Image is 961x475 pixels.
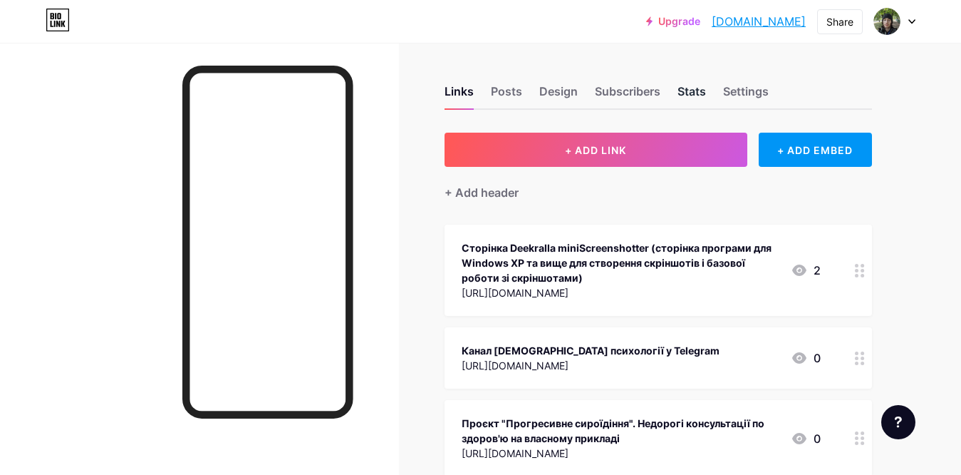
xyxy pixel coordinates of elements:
div: Settings [723,83,769,108]
div: Subscribers [595,83,660,108]
div: + ADD EMBED [759,133,872,167]
div: 0 [791,430,821,447]
div: Сторінка Deekralla miniScreenshotter (сторінка програми для Windows XP та вище для створення скрі... [462,240,779,285]
div: Канал [DEMOGRAPHIC_DATA] психології у Telegram [462,343,720,358]
div: Links [445,83,474,108]
button: + ADD LINK [445,133,747,167]
div: + Add header [445,184,519,201]
img: Дима Красноштан [873,8,900,35]
div: [URL][DOMAIN_NAME] [462,358,720,373]
div: Design [539,83,578,108]
div: 2 [791,262,821,279]
a: Upgrade [646,16,700,27]
div: Stats [677,83,706,108]
span: + ADD LINK [565,144,626,156]
div: Share [826,14,853,29]
div: Проєкт "Прогресивне сироїдіння". Недорогі консультації по здоров'ю на власному прикладі [462,416,779,446]
a: [DOMAIN_NAME] [712,13,806,30]
div: Posts [491,83,522,108]
div: [URL][DOMAIN_NAME] [462,285,779,300]
div: 0 [791,349,821,367]
div: [URL][DOMAIN_NAME] [462,446,779,461]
